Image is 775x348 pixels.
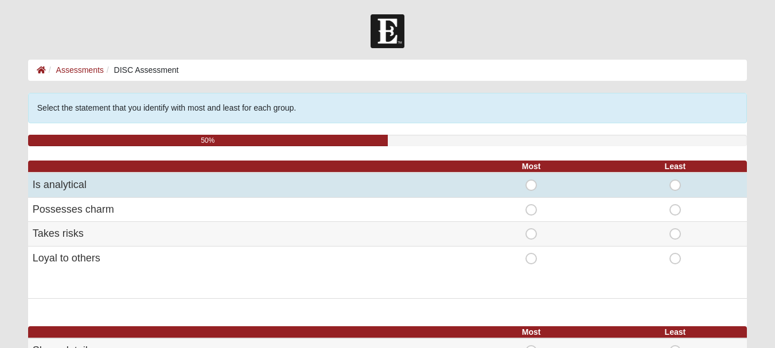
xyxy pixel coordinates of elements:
span: Select the statement that you identify with most and least for each group. [37,103,296,112]
td: Possesses charm [28,197,459,222]
th: Most [459,326,603,338]
td: Loyal to others [28,247,459,271]
th: Least [603,161,747,173]
div: 50% [28,135,388,146]
a: Assessments [56,65,104,75]
img: Church of Eleven22 Logo [371,14,404,48]
td: Is analytical [28,173,459,197]
th: Most [459,161,603,173]
td: Takes risks [28,222,459,247]
th: Least [603,326,747,338]
li: DISC Assessment [104,64,179,76]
